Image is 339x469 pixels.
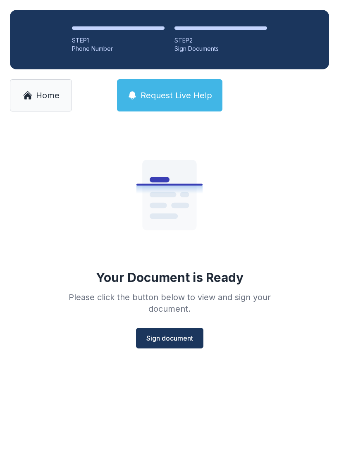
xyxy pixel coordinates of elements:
[141,90,212,101] span: Request Live Help
[174,36,267,45] div: STEP 2
[36,90,60,101] span: Home
[146,333,193,343] span: Sign document
[72,45,165,53] div: Phone Number
[96,270,244,285] div: Your Document is Ready
[50,291,289,315] div: Please click the button below to view and sign your document.
[72,36,165,45] div: STEP 1
[174,45,267,53] div: Sign Documents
